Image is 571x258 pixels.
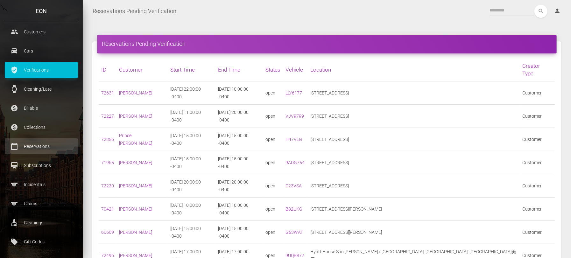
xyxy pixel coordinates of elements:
[168,81,215,105] td: [DATE] 22:00:00 -0400
[534,5,547,18] button: search
[263,58,283,81] th: Status
[5,43,78,59] a: drive_eta Cars
[285,137,302,142] a: H47VLG
[283,58,308,81] th: Vehicle
[285,206,302,212] a: B82UKG
[5,138,78,154] a: calendar_today Reservations
[215,221,263,244] td: [DATE] 15:00:00 -0400
[285,114,304,119] a: VJV9799
[10,161,73,170] p: Subscriptions
[168,221,215,244] td: [DATE] 15:00:00 -0400
[10,142,73,151] p: Reservations
[308,198,520,221] td: [STREET_ADDRESS][PERSON_NAME]
[520,198,555,221] td: Customer
[520,81,555,105] td: Customer
[101,137,114,142] a: 72356
[215,198,263,221] td: [DATE] 10:00:00 -0400
[520,58,555,81] th: Creator Type
[119,183,152,188] a: [PERSON_NAME]
[10,103,73,113] p: Billable
[5,81,78,97] a: watch Cleaning/Late
[215,81,263,105] td: [DATE] 10:00:00 -0400
[168,58,215,81] th: Start Time
[102,40,552,48] h4: Reservations Pending Verification
[168,105,215,128] td: [DATE] 11:00:00 -0400
[5,119,78,135] a: paid Collections
[101,206,114,212] a: 70421
[5,215,78,231] a: cleaning_services Cleanings
[10,199,73,208] p: Claims
[119,114,152,119] a: [PERSON_NAME]
[520,105,555,128] td: Customer
[215,128,263,151] td: [DATE] 15:00:00 -0400
[215,58,263,81] th: End Time
[5,24,78,40] a: people Customers
[308,58,520,81] th: Location
[101,114,114,119] a: 72227
[10,180,73,189] p: Incidentals
[263,151,283,174] td: open
[119,90,152,95] a: [PERSON_NAME]
[101,183,114,188] a: 72220
[520,128,555,151] td: Customer
[263,128,283,151] td: open
[10,122,73,132] p: Collections
[10,237,73,247] p: Gift Codes
[520,151,555,174] td: Customer
[285,230,303,235] a: G53WAT
[308,81,520,105] td: [STREET_ADDRESS]
[119,230,152,235] a: [PERSON_NAME]
[308,174,520,198] td: [STREET_ADDRESS]
[285,160,305,165] a: 9ADG754
[285,253,304,258] a: 9UQB877
[308,221,520,244] td: [STREET_ADDRESS][PERSON_NAME]
[549,5,566,17] a: person
[119,206,152,212] a: [PERSON_NAME]
[5,234,78,250] a: local_offer Gift Codes
[119,133,152,146] a: Prince [PERSON_NAME]
[99,58,116,81] th: ID
[285,183,302,188] a: D23VSA
[263,198,283,221] td: open
[93,3,176,19] a: Reservations Pending Verification
[285,90,302,95] a: LLY6177
[215,174,263,198] td: [DATE] 20:00:00 -0400
[215,105,263,128] td: [DATE] 20:00:00 -0400
[168,151,215,174] td: [DATE] 15:00:00 -0400
[10,65,73,75] p: Verifications
[168,128,215,151] td: [DATE] 15:00:00 -0400
[520,221,555,244] td: Customer
[116,58,168,81] th: Customer
[308,128,520,151] td: [STREET_ADDRESS]
[5,62,78,78] a: verified_user Verifications
[263,105,283,128] td: open
[119,160,152,165] a: [PERSON_NAME]
[308,151,520,174] td: [STREET_ADDRESS]
[554,8,560,14] i: person
[101,230,114,235] a: 60609
[520,174,555,198] td: Customer
[10,84,73,94] p: Cleaning/Late
[308,105,520,128] td: [STREET_ADDRESS]
[5,100,78,116] a: paid Billable
[5,196,78,212] a: sports Claims
[10,27,73,37] p: Customers
[10,218,73,227] p: Cleanings
[10,46,73,56] p: Cars
[5,157,78,173] a: card_membership Subscriptions
[263,221,283,244] td: open
[263,174,283,198] td: open
[119,253,152,258] a: [PERSON_NAME]
[5,177,78,192] a: sports Incidentals
[168,174,215,198] td: [DATE] 20:00:00 -0400
[101,160,114,165] a: 71965
[168,198,215,221] td: [DATE] 10:00:00 -0400
[101,253,114,258] a: 72496
[101,90,114,95] a: 72631
[215,151,263,174] td: [DATE] 15:00:00 -0400
[263,81,283,105] td: open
